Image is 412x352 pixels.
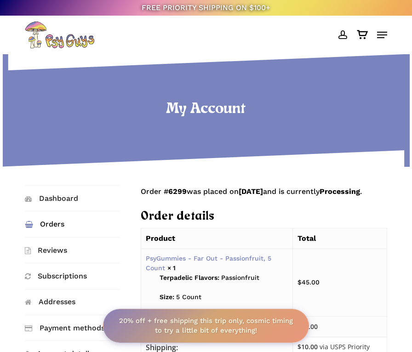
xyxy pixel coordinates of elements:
[160,273,219,283] strong: Terpadelic Flavors:
[298,342,301,351] span: $
[146,255,271,272] a: PsyGummies - Far Out - Passionfruit, 5 Count
[298,278,302,286] span: $
[298,342,318,351] span: 10.00
[160,273,288,292] p: Passionfruit
[292,228,387,249] th: Total
[25,263,120,289] a: Subscriptions
[141,209,387,225] h2: Order details
[25,238,120,263] a: Reviews
[352,21,372,49] a: Cart
[25,186,120,211] a: Dashboard
[298,278,320,286] bdi: 45.00
[25,211,120,237] a: Orders
[377,30,387,40] a: Navigation Menu
[119,314,293,332] strong: 20% off + free shipping this trip only, cosmic timing to try a little bit of everything!
[160,292,288,312] p: 5 Count
[167,264,176,272] strong: × 1
[25,21,95,49] img: PsyGuys
[141,185,387,209] p: Order # was placed on and is currently .
[160,292,174,302] strong: Size:
[239,187,263,196] mark: [DATE]
[25,290,120,315] a: Addresses
[168,187,187,196] mark: 6299
[320,187,360,196] mark: Processing
[25,315,120,341] a: Payment methods
[141,228,293,249] th: Product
